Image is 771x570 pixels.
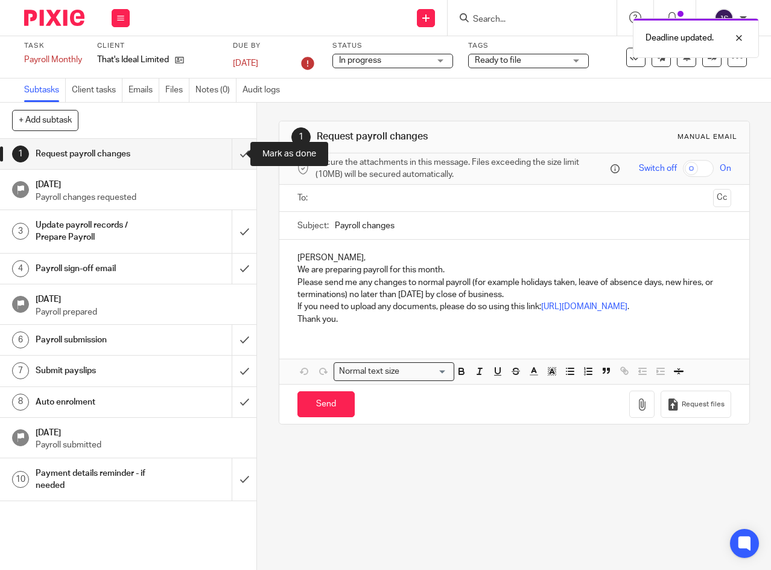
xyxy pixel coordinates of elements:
p: Please send me any changes to normal payroll (for example holidays taken, leave of absence days, ... [297,277,731,301]
img: svg%3E [714,8,734,28]
button: + Add subtask [12,110,78,130]
h1: [DATE] [36,176,244,191]
p: Payroll changes requested [36,191,244,203]
a: Audit logs [243,78,286,102]
div: 1 [291,127,311,147]
label: Client [97,41,218,51]
h1: Payment details reminder - if needed [36,464,159,495]
label: Status [332,41,453,51]
h1: Update payroll records / Prepare Payroll [36,216,159,247]
a: [URL][DOMAIN_NAME] [541,303,627,311]
span: [DATE] [233,59,258,68]
div: Payroll Monthly [24,54,82,66]
p: Payroll prepared [36,306,244,318]
label: Subject: [297,220,329,232]
div: 3 [12,223,29,240]
h1: Payroll sign-off email [36,260,159,278]
a: Files [165,78,189,102]
input: Search for option [403,365,446,378]
h1: Request payroll changes [317,130,540,143]
a: Notes (0) [195,78,236,102]
a: Client tasks [72,78,122,102]
p: We are preparing payroll for this month. [297,264,731,276]
span: On [720,162,731,175]
h1: Payroll submission [36,331,159,349]
label: Task [24,41,82,51]
button: Request files [661,391,731,418]
span: Secure the attachments in this message. Files exceeding the size limit (10MB) will be secured aut... [316,156,608,181]
p: That's Ideal Limited [97,54,169,66]
h1: [DATE] [36,290,244,306]
button: Cc [713,189,731,207]
input: Send [297,391,355,417]
div: Manual email [677,132,737,142]
div: 10 [12,471,29,488]
div: 8 [12,394,29,411]
p: Thank you. [297,313,731,325]
label: Due by [233,41,317,51]
div: Search for option [334,362,454,381]
h1: [DATE] [36,424,244,439]
span: Normal text size [337,365,402,378]
span: Request files [682,400,725,409]
h1: Submit payslips [36,362,159,380]
p: If you need to upload any documents, please do so using this link: . [297,301,731,313]
div: 4 [12,260,29,277]
div: 7 [12,362,29,379]
h1: Request payroll changes [36,145,159,163]
span: Switch off [639,162,677,175]
span: Ready to file [475,56,521,65]
p: Payroll submitted [36,439,244,451]
span: In progress [339,56,381,65]
p: [PERSON_NAME], [297,252,731,264]
div: 1 [12,146,29,162]
h1: Auto enrolment [36,393,159,411]
p: Deadline updated. [646,32,714,44]
a: Subtasks [24,78,66,102]
a: Emails [128,78,159,102]
img: Pixie [24,10,84,26]
label: To: [297,192,311,204]
div: 6 [12,331,29,348]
